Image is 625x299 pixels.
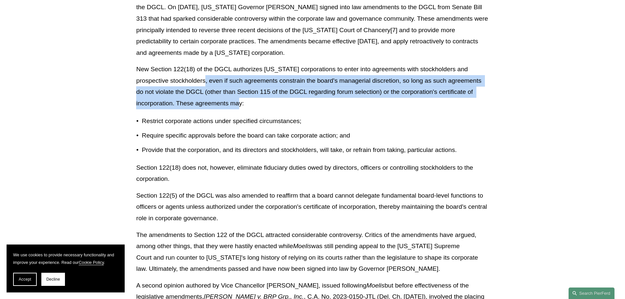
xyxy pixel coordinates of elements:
[7,245,125,292] section: Cookie banner
[142,130,489,141] p: Require specific approvals before the board can take corporate action; and
[41,273,65,286] button: Decline
[46,277,60,282] span: Decline
[136,229,489,275] p: The amendments to Section 122 of the DGCL attracted considerable controversy. Critics of the amen...
[13,251,118,266] p: We use cookies to provide necessary functionality and improve your experience. Read our .
[136,190,489,224] p: Section 122(5) of the DGCL was also amended to reaffirm that a board cannot delegate fundamental ...
[142,144,489,156] p: Provide that the corporation, and its directors and stockholders, will take, or refrain from taki...
[142,116,489,127] p: Restrict corporate actions under specified circumstances;
[19,277,31,282] span: Accept
[79,260,104,265] a: Cookie Policy
[136,64,489,109] p: New Section 122(18) of the DGCL authorizes [US_STATE] corporations to enter into agreements with ...
[293,243,311,249] em: Moelis
[569,288,615,299] a: Search this site
[13,273,37,286] button: Accept
[136,162,489,185] p: Section 122(18) does not, however, eliminate fiduciary duties owed by directors, officers or cont...
[366,282,385,289] em: Moelis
